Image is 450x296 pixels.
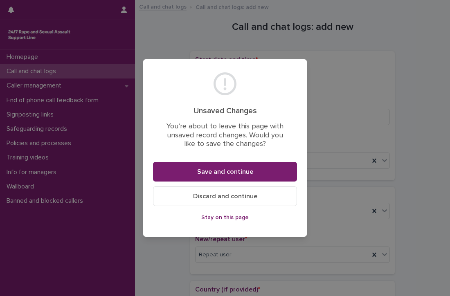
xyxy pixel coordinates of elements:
span: Stay on this page [201,215,249,220]
p: You’re about to leave this page with unsaved record changes. Would you like to save the changes? [163,122,287,149]
button: Discard and continue [153,186,297,206]
button: Save and continue [153,162,297,182]
h2: Unsaved Changes [163,106,287,116]
span: Save and continue [197,168,253,175]
button: Stay on this page [153,211,297,224]
span: Discard and continue [193,193,257,200]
